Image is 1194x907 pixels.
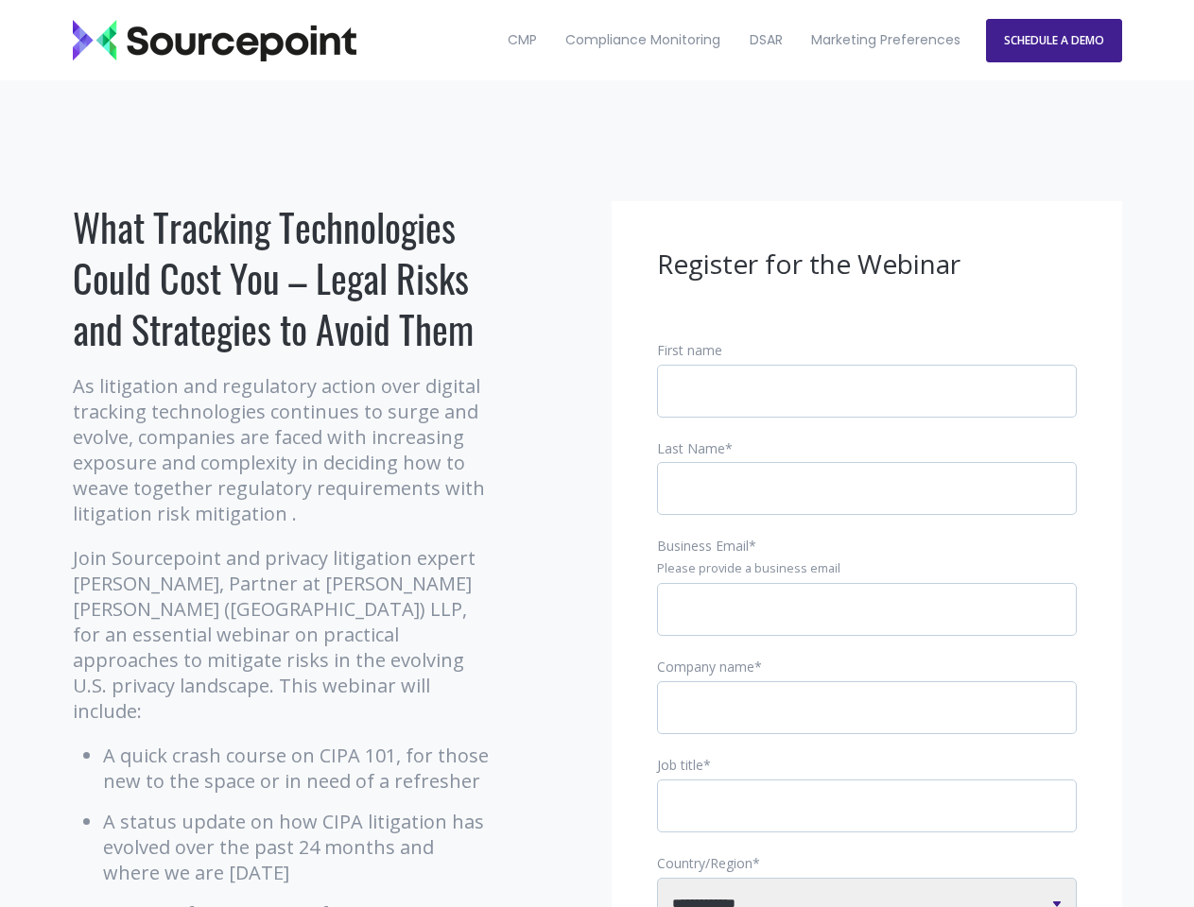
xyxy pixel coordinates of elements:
[73,20,356,61] img: Sourcepoint_logo_black_transparent (2)-2
[73,201,493,354] h1: What Tracking Technologies Could Cost You – Legal Risks and Strategies to Avoid Them
[657,439,725,457] span: Last Name
[73,373,493,526] p: As litigation and regulatory action over digital tracking technologies continues to surge and evo...
[103,743,493,794] li: A quick crash course on CIPA 101, for those new to the space or in need of a refresher
[657,756,703,774] span: Job title
[657,341,722,359] span: First name
[986,19,1122,62] a: SCHEDULE A DEMO
[657,854,753,872] span: Country/Region
[103,809,493,885] li: A status update on how CIPA litigation has evolved over the past 24 months and where we are [DATE]
[657,537,749,555] span: Business Email
[657,247,1077,282] h3: Register for the Webinar
[657,560,1077,577] legend: Please provide a business email
[657,658,754,676] span: Company name
[73,545,493,724] p: Join Sourcepoint and privacy litigation expert [PERSON_NAME], Partner at [PERSON_NAME] [PERSON_NA...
